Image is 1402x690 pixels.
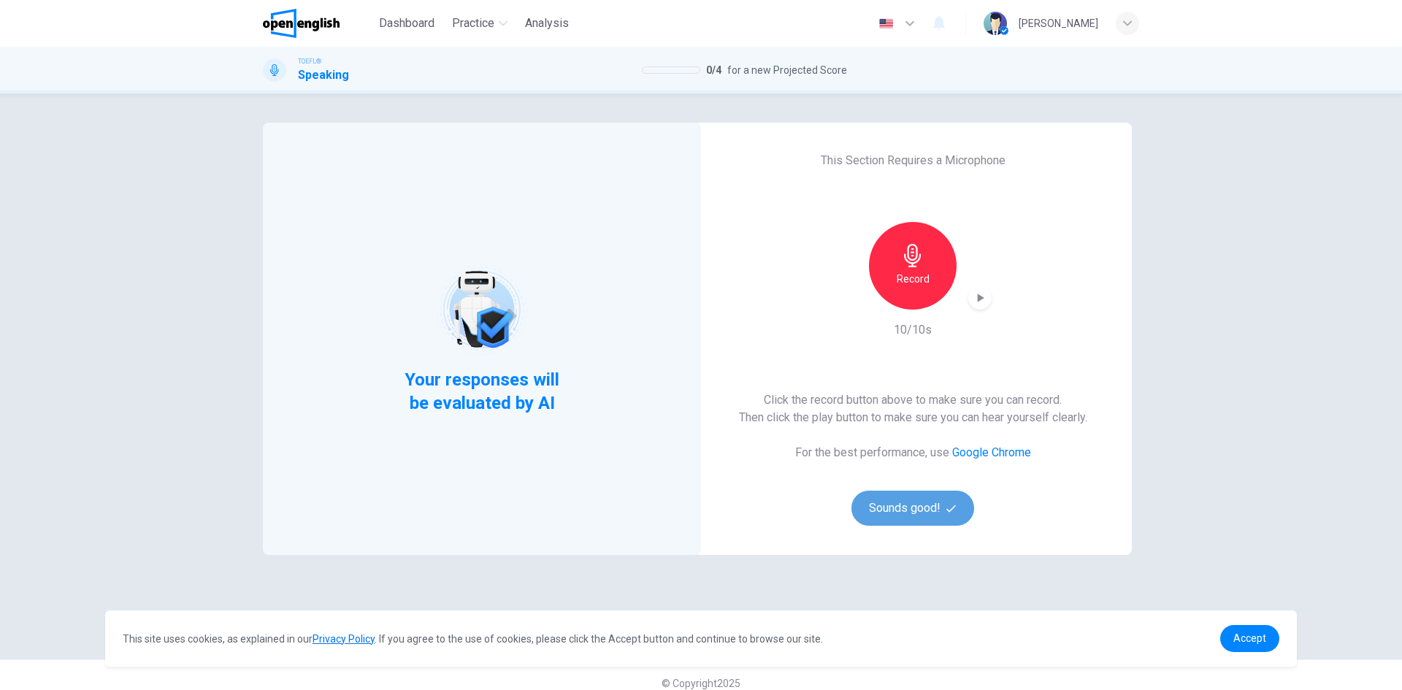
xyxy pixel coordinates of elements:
[1019,15,1098,32] div: [PERSON_NAME]
[446,10,513,37] button: Practice
[105,610,1297,667] div: cookieconsent
[739,391,1087,426] h6: Click the record button above to make sure you can record. Then click the play button to make sur...
[1220,625,1279,652] a: dismiss cookie message
[869,222,957,310] button: Record
[525,15,569,32] span: Analysis
[952,445,1031,459] a: Google Chrome
[851,491,974,526] button: Sounds good!
[298,66,349,84] h1: Speaking
[263,9,340,38] img: OpenEnglish logo
[897,270,930,288] h6: Record
[379,15,434,32] span: Dashboard
[727,61,847,79] span: for a new Projected Score
[795,444,1031,461] h6: For the best performance, use
[298,56,321,66] span: TOEFL®
[984,12,1007,35] img: Profile picture
[662,678,740,689] span: © Copyright 2025
[394,368,571,415] span: Your responses will be evaluated by AI
[1233,632,1266,644] span: Accept
[706,61,721,79] span: 0 / 4
[373,10,440,37] button: Dashboard
[877,18,895,29] img: en
[452,15,494,32] span: Practice
[263,9,373,38] a: OpenEnglish logo
[894,321,932,339] h6: 10/10s
[519,10,575,37] button: Analysis
[435,263,528,356] img: robot icon
[123,633,823,645] span: This site uses cookies, as explained in our . If you agree to the use of cookies, please click th...
[821,152,1005,169] h6: This Section Requires a Microphone
[313,633,375,645] a: Privacy Policy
